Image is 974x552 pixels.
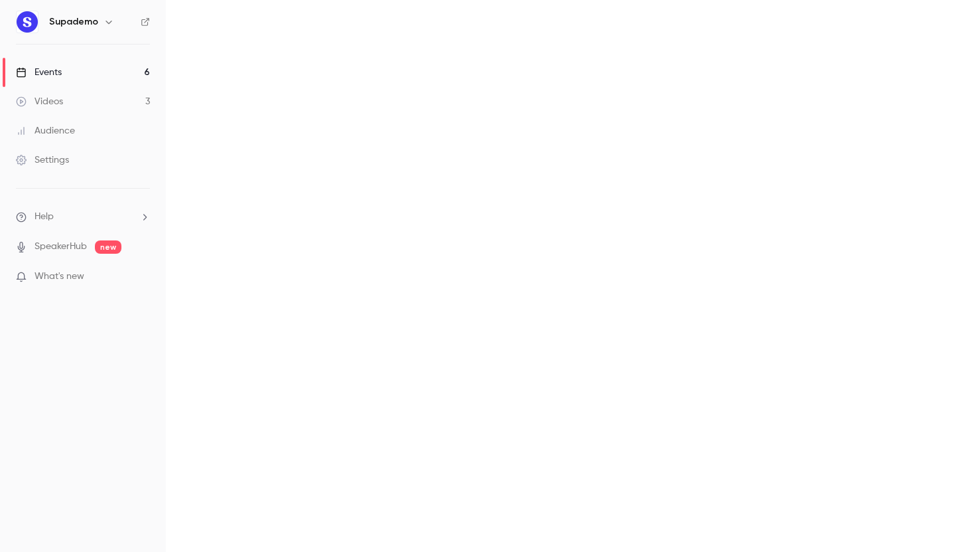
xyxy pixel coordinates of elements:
h6: Supademo [49,15,98,29]
span: new [95,240,121,254]
div: Events [16,66,62,79]
li: help-dropdown-opener [16,210,150,224]
div: Settings [16,153,69,167]
a: SpeakerHub [35,240,87,254]
span: Help [35,210,54,224]
div: Audience [16,124,75,138]
span: What's new [35,270,84,284]
div: Videos [16,95,63,108]
img: Supademo [17,11,38,33]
